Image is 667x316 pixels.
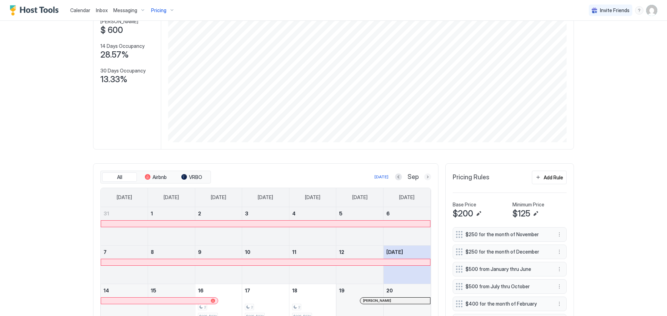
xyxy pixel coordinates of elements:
a: September 3, 2025 [242,207,289,220]
td: September 1, 2025 [148,207,195,246]
span: $250 for the month of December [466,249,548,255]
span: 30 Days Occupancy [100,68,146,74]
span: Sep [407,173,419,181]
button: More options [555,300,563,308]
div: menu [555,230,563,239]
button: VRBO [174,172,209,182]
div: menu [555,300,563,308]
div: tab-group [100,171,211,184]
span: [DATE] [399,194,414,200]
span: 5 [339,211,343,216]
span: $400 for the month of February [466,301,548,307]
a: Friday [345,188,374,207]
a: September 13, 2025 [384,246,430,258]
button: All [102,172,137,182]
span: 2 [198,211,201,216]
span: Calendar [70,7,90,13]
a: September 14, 2025 [101,284,148,297]
a: September 19, 2025 [336,284,383,297]
td: September 7, 2025 [101,245,148,284]
a: Host Tools Logo [10,5,62,16]
span: Messaging [113,7,137,14]
div: menu [635,6,643,15]
div: [DATE] [374,174,388,180]
a: Sunday [110,188,139,207]
span: 20 [386,288,393,293]
button: Edit [532,210,540,218]
span: [PERSON_NAME] [100,18,138,25]
a: September 20, 2025 [384,284,430,297]
span: [DATE] [386,249,403,255]
div: Add Rule [544,174,563,181]
span: 28.57% [100,50,129,60]
a: September 5, 2025 [336,207,383,220]
div: User profile [646,5,657,16]
button: [DATE] [373,173,389,181]
span: 1 [151,211,153,216]
div: [PERSON_NAME] [363,298,427,303]
a: Saturday [392,188,421,207]
span: $500 from January thru June [466,266,548,272]
span: VRBO [189,174,202,180]
span: $ 600 [100,25,123,35]
a: Thursday [298,188,327,207]
a: Tuesday [204,188,233,207]
span: 10 [245,249,250,255]
div: menu [555,282,563,291]
div: menu [555,265,563,273]
span: [DATE] [211,194,226,200]
a: September 17, 2025 [242,284,289,297]
td: September 8, 2025 [148,245,195,284]
a: September 12, 2025 [336,246,383,258]
span: Base Price [453,202,476,208]
button: More options [555,248,563,256]
span: 14 Days Occupancy [100,43,145,49]
span: Pricing [151,7,166,14]
span: 2 [204,305,206,309]
span: Minimum Price [512,202,544,208]
span: 2 [298,305,300,309]
button: Next month [424,173,431,180]
span: 9 [198,249,201,255]
td: September 10, 2025 [242,245,289,284]
td: September 13, 2025 [383,245,430,284]
a: Wednesday [251,188,280,207]
span: 15 [151,288,156,293]
span: $500 from July thru October [466,283,548,290]
span: 19 [339,288,345,293]
a: September 11, 2025 [289,246,336,258]
a: September 2, 2025 [195,207,242,220]
a: Calendar [70,7,90,14]
button: More options [555,230,563,239]
td: September 6, 2025 [383,207,430,246]
a: Inbox [96,7,108,14]
button: Previous month [395,173,402,180]
span: [DATE] [164,194,179,200]
a: Monday [157,188,186,207]
span: 31 [104,211,109,216]
span: 4 [292,211,296,216]
td: September 12, 2025 [336,245,384,284]
button: Edit [475,210,483,218]
span: $200 [453,208,473,219]
span: 11 [292,249,296,255]
span: Inbox [96,7,108,13]
span: 8 [151,249,154,255]
span: [DATE] [305,194,320,200]
div: menu [555,248,563,256]
span: All [117,174,122,180]
button: Airbnb [138,172,173,182]
a: September 6, 2025 [384,207,430,220]
td: August 31, 2025 [101,207,148,246]
td: September 5, 2025 [336,207,384,246]
span: 13.33% [100,74,127,85]
span: 17 [245,288,250,293]
a: September 7, 2025 [101,246,148,258]
span: [DATE] [117,194,132,200]
a: September 10, 2025 [242,246,289,258]
span: Pricing Rules [453,173,489,181]
span: 3 [245,211,248,216]
a: September 16, 2025 [195,284,242,297]
td: September 4, 2025 [289,207,336,246]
